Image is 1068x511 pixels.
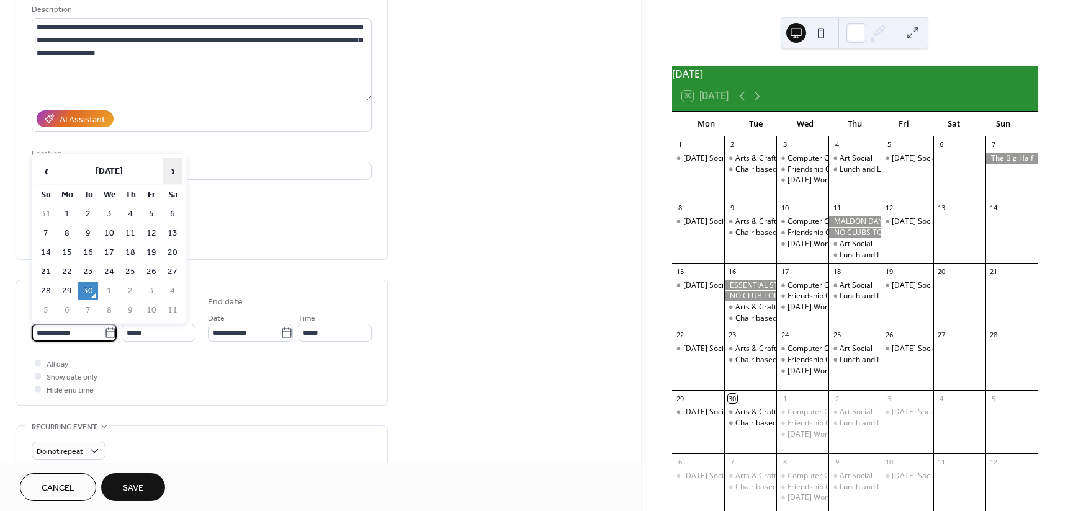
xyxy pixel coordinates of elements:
div: [DATE] Social Club [892,407,956,417]
div: Chair based exercise - St Johns & St Matthews Church [724,313,776,324]
span: Date [208,312,225,325]
td: 16 [78,244,98,262]
div: [DATE] Social Club [892,471,956,481]
div: 20 [937,267,946,276]
div: Arts & Crafts [724,407,776,417]
td: 10 [141,301,161,319]
div: Monday Social Club [672,153,724,164]
div: Fri [879,112,929,136]
div: Lunch and Laughter [840,291,908,301]
div: Location [32,147,369,160]
span: › [163,159,182,184]
div: [DATE] Social Club [892,216,956,227]
div: 21 [989,267,998,276]
div: 4 [937,394,946,403]
div: Chair based exercise - St Johns & St Matthews Church [724,418,776,429]
div: 2 [832,394,841,403]
td: 1 [99,282,119,300]
div: Description [32,3,369,16]
div: 12 [989,457,998,466]
div: Thu [830,112,879,136]
div: Friday Social Club [881,344,933,354]
div: Arts & Crafts [735,302,780,313]
div: Wednesday Workout [776,302,828,313]
span: Save [123,482,143,495]
div: Lunch and Laughter [840,482,908,492]
div: 3 [884,394,894,403]
div: Wednesday Workout [776,492,828,503]
div: [DATE] Workout [788,366,843,376]
td: 8 [99,301,119,319]
div: Friendship Cafe - My Place [788,482,879,492]
th: Th [120,186,140,204]
div: 1 [676,140,685,149]
td: 1 [57,205,77,223]
div: [DATE] Social Club [683,344,747,354]
td: 28 [36,282,56,300]
span: Do not repeat [37,445,83,459]
div: 28 [989,331,998,340]
div: Lunch and Laughter [828,355,881,365]
div: Art Social [840,280,873,291]
div: 14 [989,203,998,213]
div: Computer Class [788,407,843,417]
div: [DATE] Social Club [683,153,747,164]
div: Art Social [840,344,873,354]
td: 25 [120,263,140,281]
div: NO CLUBS TODAY [828,228,881,238]
div: Friendship Cafe - My Place [788,164,879,175]
td: 3 [99,205,119,223]
th: Fr [141,186,161,204]
th: Sa [163,186,182,204]
div: 18 [832,267,841,276]
div: Friday Social Club [881,216,933,227]
div: Friendship Cafe - My Place [776,355,828,365]
div: 27 [937,331,946,340]
div: Wed [781,112,830,136]
div: Art Social [828,344,881,354]
div: Arts & Crafts [724,153,776,164]
div: Friendship Cafe - My Place [776,482,828,492]
td: 12 [141,224,161,242]
div: Monday Social Club [672,407,724,417]
th: Su [36,186,56,204]
td: 21 [36,263,56,281]
div: [DATE] Social Club [892,344,956,354]
td: 4 [120,205,140,223]
div: [DATE] Workout [788,302,843,313]
div: Friendship Cafe - My Place [788,228,879,238]
span: Cancel [42,482,74,495]
td: 8 [57,224,77,242]
td: 14 [36,244,56,262]
div: Computer Class [776,471,828,481]
div: Arts & Crafts [735,407,780,417]
div: 6 [937,140,946,149]
span: Recurring event [32,420,97,433]
span: Time [298,312,315,325]
td: 6 [57,301,77,319]
div: Friendship Cafe - My Place [788,418,879,429]
div: Chair based exercise - St Johns & St Matthews Church [724,164,776,175]
div: Chair based exercise - St Johns & St Matthews Church [724,355,776,365]
div: Wednesday Workout [776,366,828,376]
div: 26 [884,331,894,340]
td: 5 [141,205,161,223]
button: AI Assistant [37,110,114,127]
td: 4 [163,282,182,300]
td: 5 [36,301,56,319]
div: 19 [884,267,894,276]
div: Friendship Cafe - My Place [776,164,828,175]
td: 7 [36,224,56,242]
div: 5 [884,140,894,149]
div: Lunch and Laughter [828,164,881,175]
div: Friendship Cafe - My Place [788,355,879,365]
div: Friday Social Club [881,407,933,417]
td: 7 [78,301,98,319]
div: 4 [832,140,841,149]
td: 31 [36,205,56,223]
div: Monday Social Club [672,344,724,354]
td: 6 [163,205,182,223]
div: 24 [780,331,789,340]
div: Lunch and Laughter [828,250,881,260]
td: 29 [57,282,77,300]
